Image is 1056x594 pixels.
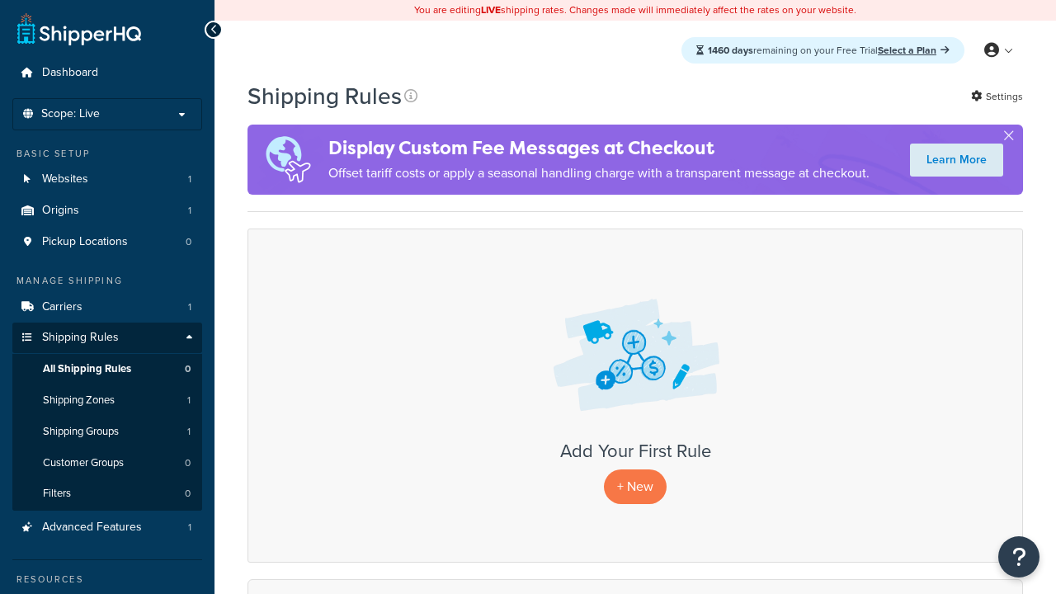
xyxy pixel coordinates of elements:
[188,521,191,535] span: 1
[17,12,141,45] a: ShipperHQ Home
[910,144,1003,177] a: Learn More
[12,196,202,226] li: Origins
[42,204,79,218] span: Origins
[43,487,71,501] span: Filters
[185,487,191,501] span: 0
[185,456,191,470] span: 0
[971,85,1023,108] a: Settings
[12,323,202,353] a: Shipping Rules
[187,425,191,439] span: 1
[12,478,202,509] li: Filters
[42,235,128,249] span: Pickup Locations
[328,134,870,162] h4: Display Custom Fee Messages at Checkout
[12,227,202,257] li: Pickup Locations
[12,147,202,161] div: Basic Setup
[188,300,191,314] span: 1
[708,43,753,58] strong: 1460 days
[998,536,1039,577] button: Open Resource Center
[12,196,202,226] a: Origins 1
[43,425,119,439] span: Shipping Groups
[604,469,667,503] p: + New
[12,417,202,447] li: Shipping Groups
[43,394,115,408] span: Shipping Zones
[12,227,202,257] a: Pickup Locations 0
[12,354,202,384] a: All Shipping Rules 0
[12,448,202,478] li: Customer Groups
[12,292,202,323] li: Carriers
[681,37,964,64] div: remaining on your Free Trial
[185,362,191,376] span: 0
[12,448,202,478] a: Customer Groups 0
[12,274,202,288] div: Manage Shipping
[12,478,202,509] a: Filters 0
[12,512,202,543] li: Advanced Features
[188,204,191,218] span: 1
[12,323,202,511] li: Shipping Rules
[42,66,98,80] span: Dashboard
[247,125,328,195] img: duties-banner-06bc72dcb5fe05cb3f9472aba00be2ae8eb53ab6f0d8bb03d382ba314ac3c341.png
[12,417,202,447] a: Shipping Groups 1
[43,362,131,376] span: All Shipping Rules
[42,172,88,186] span: Websites
[878,43,950,58] a: Select a Plan
[12,354,202,384] li: All Shipping Rules
[187,394,191,408] span: 1
[42,521,142,535] span: Advanced Features
[12,385,202,416] li: Shipping Zones
[247,80,402,112] h1: Shipping Rules
[12,164,202,195] li: Websites
[12,385,202,416] a: Shipping Zones 1
[12,58,202,88] a: Dashboard
[41,107,100,121] span: Scope: Live
[265,441,1006,461] h3: Add Your First Rule
[12,164,202,195] a: Websites 1
[186,235,191,249] span: 0
[12,512,202,543] a: Advanced Features 1
[328,162,870,185] p: Offset tariff costs or apply a seasonal handling charge with a transparent message at checkout.
[12,292,202,323] a: Carriers 1
[481,2,501,17] b: LIVE
[42,300,82,314] span: Carriers
[188,172,191,186] span: 1
[12,573,202,587] div: Resources
[42,331,119,345] span: Shipping Rules
[43,456,124,470] span: Customer Groups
